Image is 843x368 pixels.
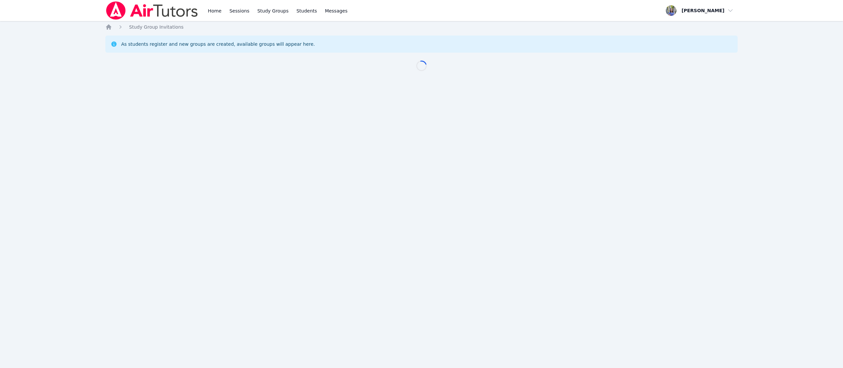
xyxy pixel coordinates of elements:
[325,8,348,14] span: Messages
[121,41,315,47] div: As students register and new groups are created, available groups will appear here.
[105,1,199,20] img: Air Tutors
[105,24,738,30] nav: Breadcrumb
[129,24,183,30] a: Study Group Invitations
